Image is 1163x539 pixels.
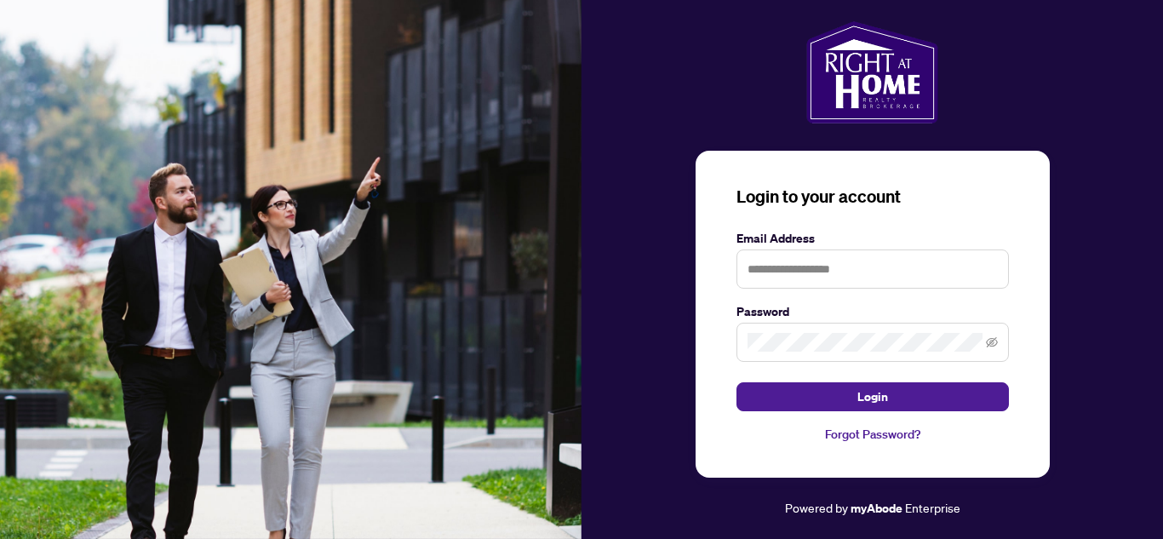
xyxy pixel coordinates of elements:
[785,500,848,515] span: Powered by
[736,382,1009,411] button: Login
[905,500,960,515] span: Enterprise
[736,425,1009,444] a: Forgot Password?
[986,336,998,348] span: eye-invisible
[857,383,888,410] span: Login
[736,229,1009,248] label: Email Address
[851,499,902,518] a: myAbode
[806,21,938,123] img: ma-logo
[736,302,1009,321] label: Password
[736,185,1009,209] h3: Login to your account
